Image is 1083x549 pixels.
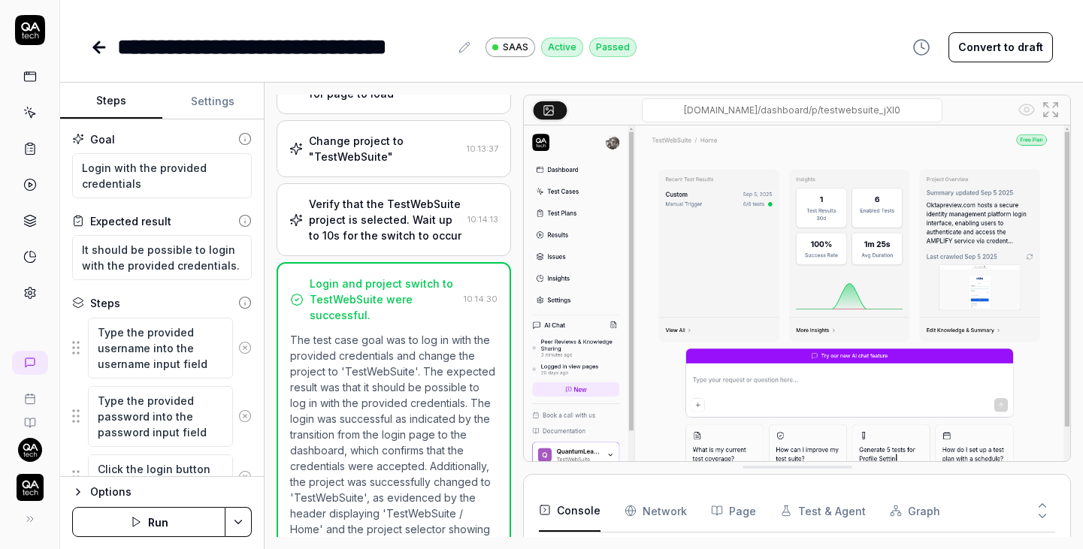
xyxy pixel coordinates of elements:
div: Expected result [90,213,171,229]
button: Convert to draft [948,32,1053,62]
button: Remove step [233,333,258,363]
div: Options [90,483,252,501]
div: Login and project switch to TestWebSuite were successful. [310,276,458,323]
div: Verify that the TestWebSuite project is selected. Wait up to 10s for the switch to occur [309,196,461,243]
button: Remove step [233,462,258,492]
a: Book a call with us [6,381,53,405]
img: QA Tech Logo [17,474,44,501]
button: Steps [60,83,162,119]
img: Screenshot [524,125,1070,466]
button: Show all interative elements [1015,98,1039,122]
div: Goal [90,131,115,147]
button: QA Tech Logo [6,462,53,504]
button: Page [711,490,756,532]
div: Suggestions [72,317,252,379]
button: Open in full screen [1039,98,1063,122]
a: Documentation [6,405,53,429]
div: Suggestions [72,454,252,500]
time: 10:14:13 [467,214,498,225]
div: Change project to "TestWebSuite" [309,133,461,164]
button: Test & Agent [780,490,866,532]
div: Suggestions [72,385,252,448]
button: Graph [890,490,940,532]
img: 7ccf6c19-61ad-4a6c-8811-018b02a1b829.jpg [18,438,42,462]
div: Steps [90,295,120,311]
button: Network [625,490,687,532]
button: Run [72,507,225,537]
button: Console [539,490,600,532]
time: 10:14:30 [464,294,498,304]
div: Passed [589,38,637,57]
a: SAAS [486,37,535,57]
button: Remove step [233,401,258,431]
button: Settings [162,83,265,119]
button: View version history [903,32,939,62]
time: 10:13:37 [467,143,498,154]
div: Active [541,38,583,57]
a: New conversation [12,351,48,375]
button: Options [72,483,252,501]
span: SAAS [503,41,528,54]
